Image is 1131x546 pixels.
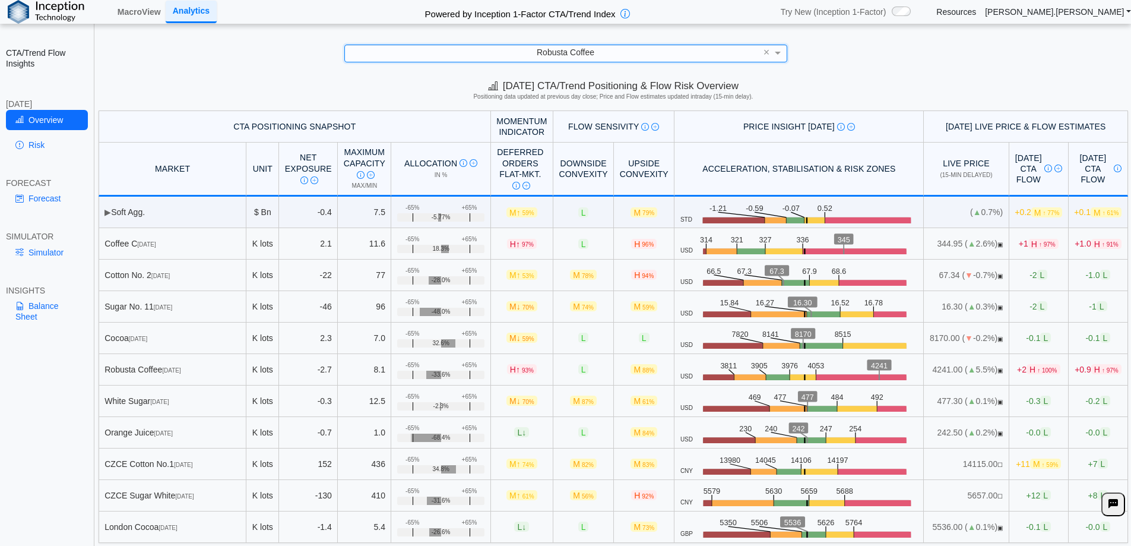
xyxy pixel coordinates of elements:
[756,456,778,465] text: 14045
[838,330,855,339] text: 8515
[338,291,391,323] td: 96
[338,449,391,480] td: 436
[1102,367,1119,374] span: ↑ 97%
[6,285,88,296] div: INSIGHTS
[405,204,419,212] div: -65%
[965,333,973,343] span: ▼
[522,182,530,190] img: Read More
[841,235,853,244] text: 345
[810,361,827,370] text: 4053
[614,143,674,197] th: Upside Convexity
[462,236,477,243] div: +65%
[924,449,1009,480] td: 14115.00
[6,99,88,109] div: [DATE]
[246,386,279,417] td: K lots
[834,298,853,307] text: 16.52
[997,462,1003,468] span: NO FEED: Live data feed not provided for this market.
[973,207,981,217] span: ▲
[680,121,918,132] div: Price Insight [DATE]
[965,270,973,280] span: ▼
[631,427,657,437] span: M
[924,197,1009,228] td: ( 0.7%)
[936,7,976,17] a: Resources
[578,207,589,217] span: L
[129,336,147,342] span: [DATE]
[517,459,521,469] span: ↑
[99,197,247,228] td: Soft Agg.
[300,176,308,184] img: Info
[517,270,521,280] span: ↑
[822,424,835,433] text: 247
[875,393,887,402] text: 492
[246,260,279,291] td: K lots
[506,207,537,217] span: M
[642,304,654,311] span: 59%
[1091,207,1122,217] span: M
[997,399,1003,405] span: OPEN: Market session is currently open.
[818,204,832,213] text: 0.52
[351,182,377,189] span: Max/Min
[311,176,318,184] img: Read More
[1026,396,1051,406] span: -0.3
[924,291,1009,323] td: 16.30 ( 0.3%)
[1019,239,1059,249] span: +1
[338,386,391,417] td: 12.5
[578,364,589,374] span: L
[246,449,279,480] td: K lots
[721,361,738,370] text: 3811
[631,207,657,217] span: M
[582,304,594,311] span: 74%
[997,273,1003,279] span: OPEN: Market session is currently open.
[1085,333,1110,343] span: -0.1
[1075,364,1122,374] span: +0.9
[924,143,1009,197] th: Live Price
[835,267,850,276] text: 68.6
[997,336,1003,342] span: OPEN: Market session is currently open.
[432,371,451,378] span: -33.6%
[357,171,365,179] img: Info
[674,143,924,197] th: Acceleration, Stabilisation & Risk Zones
[151,273,170,279] span: [DATE]
[432,434,451,441] span: -68.4%
[99,143,247,197] th: MARKET
[1114,165,1122,172] img: Info
[794,424,807,433] text: 242
[405,236,419,243] div: -65%
[1031,207,1062,217] span: M
[104,427,240,438] div: Orange Juice
[968,302,976,311] span: ▲
[432,277,451,284] span: -28.0%
[99,111,491,143] th: CTA Positioning Snapshot
[1100,333,1111,343] span: L
[405,362,419,369] div: -65%
[771,267,786,276] text: 67.3
[837,123,845,131] img: Info
[279,291,338,323] td: -46
[246,354,279,386] td: K lots
[1054,165,1062,172] img: Read More
[279,449,338,480] td: 152
[796,298,815,307] text: 16.30
[512,182,520,190] img: Info
[6,231,88,242] div: SIMULATOR
[1015,207,1062,217] span: +0.2
[420,4,620,20] h2: Powered by Inception 1-Factor CTA/Trend Index
[517,396,521,406] span: ↓
[522,462,534,468] span: 74%
[166,1,217,23] a: Analytics
[553,143,614,197] th: Downside Convexity
[113,2,166,22] a: MacroView
[432,245,449,253] span: 18.3%
[522,210,534,216] span: 59%
[104,301,240,312] div: Sugar No. 11
[853,424,865,433] text: 254
[797,330,814,339] text: 8170
[279,228,338,260] td: 2.1
[462,299,477,306] div: +65%
[731,235,744,244] text: 321
[1088,459,1108,469] span: +7
[150,399,169,405] span: [DATE]
[570,301,597,311] span: M
[344,147,385,179] div: Maximum Capacity
[804,267,819,276] text: 67.9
